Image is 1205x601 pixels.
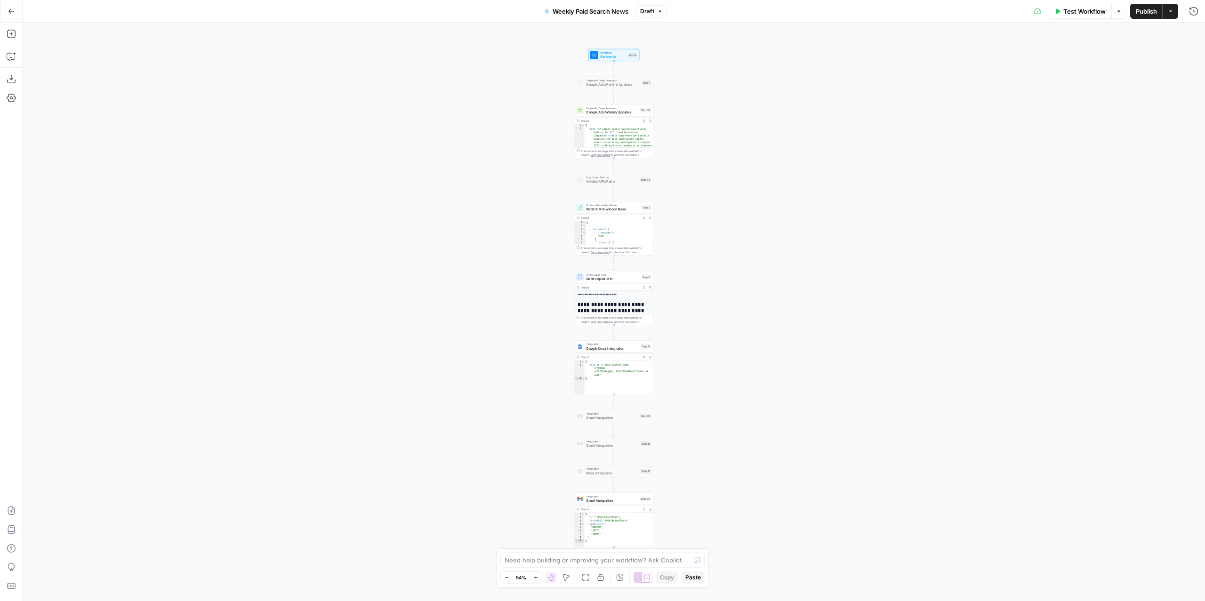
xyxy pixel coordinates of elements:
div: Write to Knowledge BaseWrite to Knowledge BaseStep 3Output[ { "metadata":{ "__languages":[ "eng" ... [574,201,653,256]
div: 1 [574,124,584,128]
g: Edge from step_24 to end [613,547,614,561]
div: IntegrationGmail IntegrationStep 18 [574,437,653,449]
img: Instagram%20post%20-%201%201.png [578,344,583,349]
div: Run Code · PythonValidate URL PathsStep 43 [574,174,653,186]
button: Paste [682,571,705,584]
span: Weekly Paid Search News [553,7,628,16]
g: Edge from step_12 to step_23 [613,395,614,409]
span: Perplexity Deep Research [586,106,638,110]
img: Slack-mark-RGB.png [578,469,583,474]
img: gmail%20(1).png [578,441,583,446]
div: Step 23 [640,414,651,418]
span: Copy [660,573,674,582]
div: Inputs [627,53,637,57]
span: Slack Integration [586,471,638,476]
div: Output [581,507,639,512]
span: Toggle code folding, rows 3 through 11 [583,228,586,231]
span: Write to Knowledge Base [586,207,639,212]
button: Publish [1130,4,1163,19]
span: Test Workflow [1063,7,1106,16]
span: Copy the output [591,320,610,323]
g: Edge from step_6 to step_12 [613,325,614,340]
span: Write to Knowledge Base [586,203,639,207]
g: Edge from start to step_1 [613,61,614,76]
button: Copy [656,571,678,584]
span: Set Inputs [600,54,626,59]
div: This output is too large & has been abbreviated for review. to view the full content. [581,246,651,254]
span: Toggle code folding, rows 2 through 12 [583,224,586,228]
span: Google Ads Weekly Updates [586,110,638,115]
div: IntegrationGoogle Docs IntegrationStep 12Output{ "file_url":"[URL][DOMAIN_NAME] /d/105Wm -kZ6fR5A... [574,340,653,394]
span: Write Liquid Text [586,272,639,277]
span: Integration [586,439,638,443]
span: Gmail Integration [586,415,638,420]
img: gmail%20(1).png [578,496,583,501]
div: Step 18 [640,441,651,446]
div: 1 [574,221,586,224]
span: 54% [516,574,526,581]
div: 1 [574,360,584,363]
g: Edge from step_22 to step_43 [613,159,614,173]
div: Output [581,285,639,289]
div: Perplexity Deep ResearchGoogle Ads Weekly UpdatesStep 22Output{ "body":"# Latest Google Search Ad... [574,104,653,158]
button: Weekly Paid Search News [538,4,634,19]
div: 3 [574,228,586,231]
div: 5 [574,234,586,238]
span: Gmail Integration [586,443,638,448]
span: Integration [586,467,638,471]
div: 4 [574,231,586,234]
div: Step 15 [640,469,651,473]
span: Toggle code folding, rows 4 through 6 [583,231,586,234]
span: Publish [1136,7,1157,16]
span: Copy the output [591,250,610,254]
div: Step 24 [640,497,651,501]
div: Step 1 [642,80,651,85]
button: Test Workflow [1049,4,1111,19]
div: Step 12 [640,344,651,349]
span: Perplexity Deep Research [586,78,640,82]
span: Integration [586,342,638,346]
img: gmail%20(1).png [578,413,583,418]
span: Toggle code folding, rows 1 through 3 [581,360,584,363]
span: Toggle code folding, rows 1 through 13 [583,221,586,224]
div: 6 [574,529,584,532]
div: Output [581,119,639,123]
div: Perplexity Deep ResearchGoogle Ads Monthly UpdatesStep 1 [574,77,653,89]
div: 5 [574,526,584,529]
div: IntegrationGmail IntegrationStep 24Output{ "id":"198a34c0de268dfb", "threadId":"198a34c0de268dfb"... [574,493,653,547]
g: Edge from step_43 to step_3 [613,186,614,200]
div: This output is too large & has been abbreviated for review. to view the full content. [581,315,651,323]
span: Integration [586,495,637,499]
g: Edge from step_1 to step_22 [613,89,614,104]
div: 1 [574,513,584,516]
span: Google Docs Integration [586,345,638,351]
g: Edge from step_15 to step_24 [613,478,614,492]
div: WorkflowSet InputsInputs [574,49,653,61]
div: 9 [574,539,584,543]
div: IntegrationSlack IntegrationStep 15 [574,465,653,477]
div: 2 [574,363,584,377]
div: 2 [574,516,584,519]
span: Gmail Integration [586,498,637,503]
g: Edge from step_18 to step_15 [613,450,614,465]
div: IntegrationGmail IntegrationStep 23 [574,410,653,422]
div: 2 [574,224,586,228]
span: Draft [640,7,654,16]
g: Edge from step_23 to step_18 [613,422,614,437]
div: 4 [574,522,584,526]
div: 6 [574,238,586,241]
div: 8 [574,536,584,539]
g: Edge from step_3 to step_6 [613,256,614,270]
span: Workflow [600,51,626,55]
span: Toggle code folding, rows 1 through 3 [581,124,584,128]
span: Validate URL Paths [586,179,637,184]
div: 7 [574,533,584,536]
span: Run Code · Python [586,176,637,180]
span: Integration [586,412,638,416]
button: Draft [636,5,667,17]
div: 3 [574,519,584,522]
div: Output [581,216,639,220]
span: Toggle code folding, rows 1 through 9 [581,513,584,516]
div: Output [581,355,639,359]
span: Paste [685,573,701,582]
